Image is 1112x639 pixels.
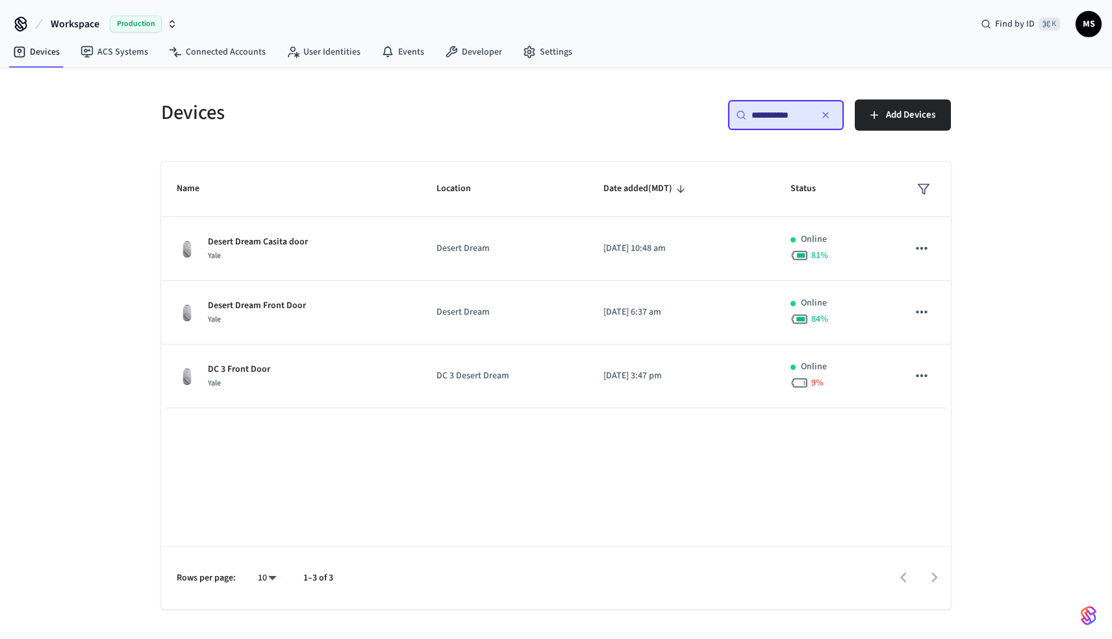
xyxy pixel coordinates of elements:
[208,250,221,261] span: Yale
[208,363,270,376] p: DC 3 Front Door
[886,107,935,124] span: Add Devices
[512,40,583,64] a: Settings
[801,296,827,310] p: Online
[51,16,99,32] span: Workspace
[603,369,759,383] p: [DATE] 3:47 pm
[177,571,236,585] p: Rows per page:
[435,40,512,64] a: Developer
[603,179,689,199] span: Date added(MDT)
[603,242,759,255] p: [DATE] 10:48 am
[208,235,308,249] p: Desert Dream Casita door
[208,314,221,325] span: Yale
[811,249,828,262] span: 81 %
[801,233,827,246] p: Online
[995,18,1035,31] span: Find by ID
[811,376,824,389] span: 9 %
[177,179,216,199] span: Name
[161,162,951,408] table: sticky table
[110,16,162,33] span: Production
[970,12,1070,36] div: Find by ID⌘ K
[1039,18,1060,31] span: ⌘ K
[276,40,371,64] a: User Identities
[855,99,951,131] button: Add Devices
[790,179,833,199] span: Status
[161,99,548,126] h5: Devices
[436,306,572,319] p: Desert Dream
[811,313,828,326] span: 84 %
[177,302,197,323] img: August Wifi Smart Lock 3rd Gen, Silver, Front
[70,40,158,64] a: ACS Systems
[208,299,306,313] p: Desert Dream Front Door
[158,40,276,64] a: Connected Accounts
[208,378,221,389] span: Yale
[801,360,827,374] p: Online
[3,40,70,64] a: Devices
[303,571,333,585] p: 1–3 of 3
[1077,12,1100,36] span: MS
[436,369,572,383] p: DC 3 Desert Dream
[603,306,759,319] p: [DATE] 6:37 am
[1076,11,1102,37] button: MS
[436,179,488,199] span: Location
[177,239,197,259] img: August Wifi Smart Lock 3rd Gen, Silver, Front
[1081,605,1096,626] img: SeamLogoGradient.69752ec5.svg
[251,569,283,588] div: 10
[371,40,435,64] a: Events
[177,366,197,387] img: August Wifi Smart Lock 3rd Gen, Silver, Front
[436,242,572,255] p: Desert Dream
